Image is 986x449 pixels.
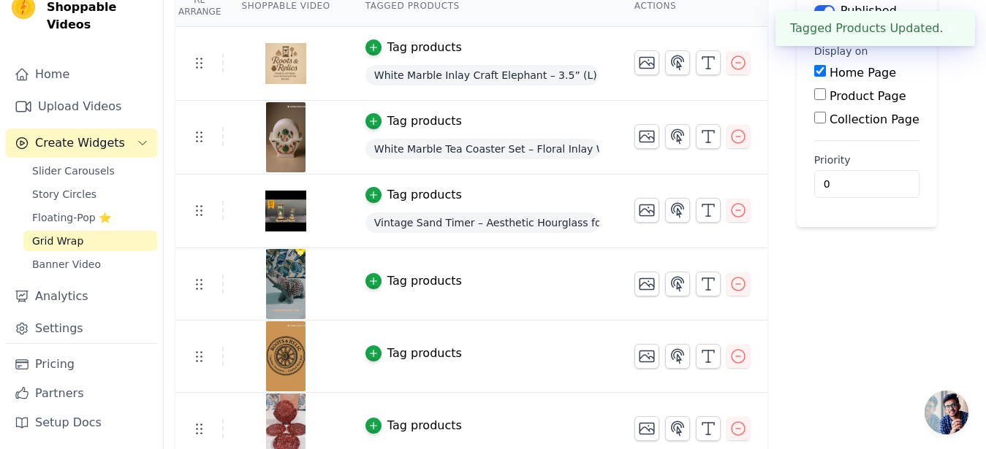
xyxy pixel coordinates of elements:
legend: Display on [814,44,868,58]
span: Create Widgets [35,134,125,152]
div: Tag products [387,417,462,434]
span: White Marble Inlay Craft Elephant – 3.5” (L) x 3” (H) ,1Peice [365,65,599,85]
a: Settings [6,314,157,343]
button: Change Thumbnail [634,198,659,223]
button: Tag products [365,345,462,362]
button: Change Thumbnail [634,416,659,441]
button: Create Widgets [6,128,157,158]
span: Vintage Sand Timer – Aesthetic Hourglass for Desk or Shelf [365,212,599,233]
a: Floating-Pop ⭐ [23,207,157,228]
p: Published [841,2,897,20]
span: Slider Carousels [32,164,115,178]
span: Story Circles [32,187,96,202]
span: Grid Wrap [32,234,83,248]
a: Banner Video [23,254,157,275]
span: White Marble Tea Coaster Set – Floral Inlay Work (Set of 6, 3.5-inch) [365,139,599,159]
button: Tag products [365,112,462,130]
button: Change Thumbnail [634,50,659,75]
img: reel-preview-fncwdk-ef.myshopify.com-3653153814527456485_74853886555.jpeg [265,28,306,99]
button: Change Thumbnail [634,344,659,369]
a: Analytics [6,282,157,311]
button: Change Thumbnail [634,272,659,296]
button: Change Thumbnail [634,124,659,149]
img: reel-preview-fncwdk-ef.myshopify.com-3690112276302312896_74853886555.jpeg [265,176,306,246]
div: Tag products [387,186,462,204]
a: Setup Docs [6,408,157,437]
button: Close [944,20,960,37]
img: reel-preview-fncwdk-ef.myshopify.com-3696686700342170052_74853886555.jpeg [265,102,306,172]
button: Tag products [365,39,462,56]
div: Tag products [387,39,462,56]
div: Open chat [925,391,968,434]
button: Tag products [365,417,462,434]
button: Tag products [365,186,462,204]
img: reel-preview-fncwdk-ef.myshopify.com-3723317514824001205_74853886555.jpeg [265,321,306,391]
a: Upload Videos [6,92,157,121]
img: reel-preview-fncwdk-ef.myshopify.com-3717205694270870840_74853886555.jpeg [265,249,306,319]
a: Slider Carousels [23,161,157,181]
a: Partners [6,379,157,408]
div: Tag products [387,345,462,362]
label: Priority [814,153,919,167]
label: Product Page [830,89,906,103]
a: Story Circles [23,184,157,204]
button: Tag products [365,272,462,290]
a: Pricing [6,350,157,379]
span: Floating-Pop ⭐ [32,210,111,225]
a: Grid Wrap [23,231,157,251]
div: Tagged Products Updated. [775,11,975,46]
a: Home [6,60,157,89]
div: Tag products [387,272,462,290]
div: Tag products [387,112,462,130]
label: Home Page [830,66,896,80]
label: Collection Page [830,112,919,126]
span: Banner Video [32,257,101,272]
